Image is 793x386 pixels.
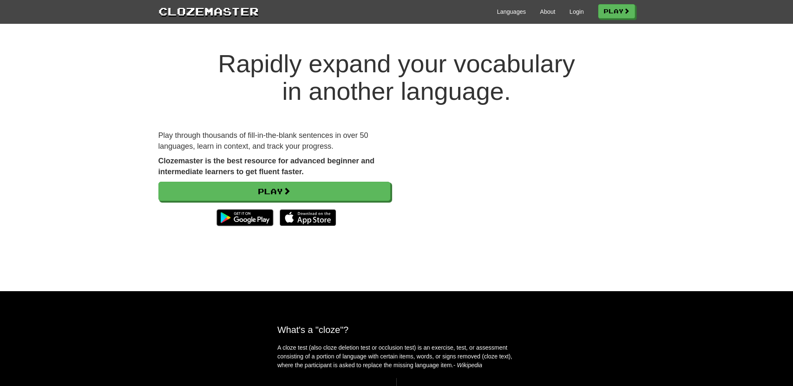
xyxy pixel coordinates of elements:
a: Clozemaster [158,3,259,19]
p: A cloze test (also cloze deletion test or occlusion test) is an exercise, test, or assessment con... [278,343,516,370]
p: Play through thousands of fill-in-the-blank sentences in over 50 languages, learn in context, and... [158,130,390,152]
a: Login [569,8,584,16]
em: - Wikipedia [454,362,482,368]
h2: What's a "cloze"? [278,325,516,335]
strong: Clozemaster is the best resource for advanced beginner and intermediate learners to get fluent fa... [158,157,375,176]
img: Download_on_the_App_Store_Badge_US-UK_135x40-25178aeef6eb6b83b96f5f2d004eda3bffbb37122de64afbaef7... [280,209,336,226]
a: Play [158,182,390,201]
a: Languages [497,8,526,16]
a: About [540,8,556,16]
img: Get it on Google Play [212,205,277,230]
a: Play [598,4,635,18]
